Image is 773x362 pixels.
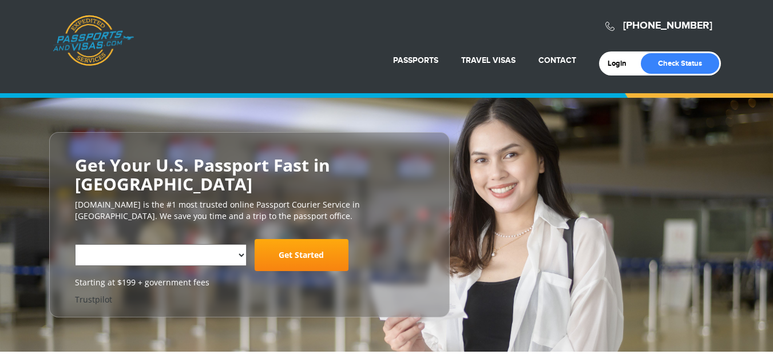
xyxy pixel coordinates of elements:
span: Starting at $199 + government fees [75,277,424,288]
a: Passports [393,55,438,65]
a: Get Started [255,239,348,271]
a: Login [608,59,635,68]
a: Contact [538,55,576,65]
h2: Get Your U.S. Passport Fast in [GEOGRAPHIC_DATA] [75,156,424,193]
a: Travel Visas [461,55,516,65]
a: Check Status [641,53,719,74]
a: [PHONE_NUMBER] [623,19,712,32]
p: [DOMAIN_NAME] is the #1 most trusted online Passport Courier Service in [GEOGRAPHIC_DATA]. We sav... [75,199,424,222]
a: Passports & [DOMAIN_NAME] [53,15,134,66]
a: Trustpilot [75,294,112,305]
